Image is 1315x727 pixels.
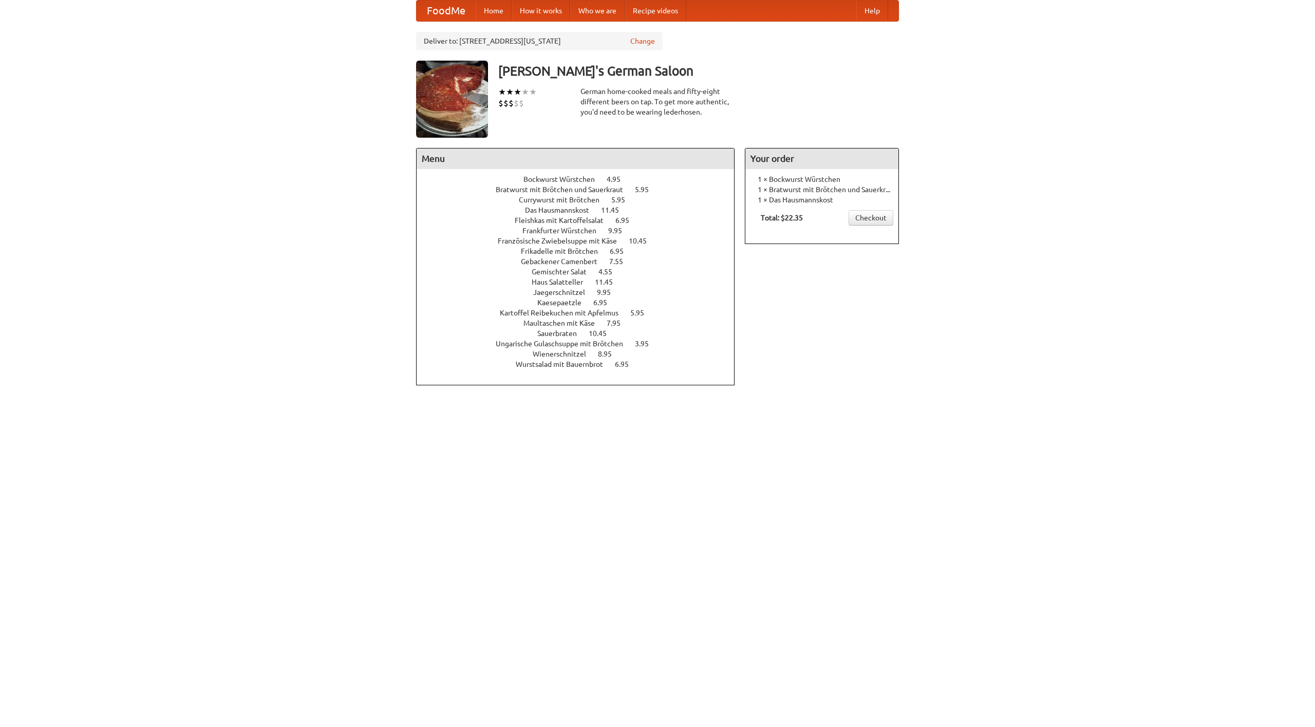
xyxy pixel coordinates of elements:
span: Jaegerschnitzel [533,288,595,296]
a: Kartoffel Reibekuchen mit Apfelmus 5.95 [500,309,663,317]
a: FoodMe [417,1,476,21]
li: ★ [521,86,529,98]
span: 6.95 [610,247,634,255]
li: ★ [498,86,506,98]
a: Das Hausmannskost 11.45 [525,206,638,214]
span: Französische Zwiebelsuppe mit Käse [498,237,627,245]
span: Maultaschen mit Käse [523,319,605,327]
a: Bratwurst mit Brötchen und Sauerkraut 5.95 [496,185,668,194]
div: German home-cooked meals and fifty-eight different beers on tap. To get more authentic, you'd nee... [580,86,735,117]
a: How it works [512,1,570,21]
span: 5.95 [611,196,635,204]
li: $ [519,98,524,109]
span: Currywurst mit Brötchen [519,196,610,204]
span: 5.95 [635,185,659,194]
h3: [PERSON_NAME]'s German Saloon [498,61,899,81]
div: Deliver to: [STREET_ADDRESS][US_STATE] [416,32,663,50]
a: Wurstsalad mit Bauernbrot 6.95 [516,360,648,368]
h4: Your order [745,148,898,169]
a: Frankfurter Würstchen 9.95 [522,227,641,235]
li: 1 × Bratwurst mit Brötchen und Sauerkraut [750,184,893,195]
span: 6.95 [615,360,639,368]
a: Change [630,36,655,46]
a: Fleishkas mit Kartoffelsalat 6.95 [515,216,648,225]
a: Maultaschen mit Käse 7.95 [523,319,640,327]
li: $ [509,98,514,109]
span: Das Hausmannskost [525,206,599,214]
a: Wienerschnitzel 8.95 [533,350,631,358]
a: Französische Zwiebelsuppe mit Käse 10.45 [498,237,666,245]
span: 7.55 [609,257,633,266]
span: Frikadelle mit Brötchen [521,247,608,255]
span: 6.95 [615,216,640,225]
span: Ungarische Gulaschsuppe mit Brötchen [496,340,633,348]
li: ★ [514,86,521,98]
a: Jaegerschnitzel 9.95 [533,288,630,296]
span: Bratwurst mit Brötchen und Sauerkraut [496,185,633,194]
span: Kartoffel Reibekuchen mit Apfelmus [500,309,629,317]
li: $ [503,98,509,109]
a: Bockwurst Würstchen 4.95 [523,175,640,183]
span: 8.95 [598,350,622,358]
span: Gebackener Camenbert [521,257,608,266]
a: Who we are [570,1,625,21]
a: Currywurst mit Brötchen 5.95 [519,196,644,204]
span: 10.45 [589,329,617,338]
li: $ [498,98,503,109]
a: Home [476,1,512,21]
a: Frikadelle mit Brötchen 6.95 [521,247,643,255]
a: Help [856,1,888,21]
a: Checkout [849,210,893,226]
a: Gebackener Camenbert 7.55 [521,257,642,266]
a: Sauerbraten 10.45 [537,329,626,338]
span: Gemischter Salat [532,268,597,276]
span: Fleishkas mit Kartoffelsalat [515,216,614,225]
b: Total: $22.35 [761,214,803,222]
li: 1 × Bockwurst Würstchen [750,174,893,184]
span: Haus Salatteller [532,278,593,286]
span: Bockwurst Würstchen [523,175,605,183]
li: ★ [529,86,537,98]
span: 4.55 [598,268,623,276]
span: Wurstsalad mit Bauernbrot [516,360,613,368]
span: 9.95 [608,227,632,235]
span: Sauerbraten [537,329,587,338]
span: 10.45 [629,237,657,245]
span: 11.45 [601,206,629,214]
span: Kaesepaetzle [537,299,592,307]
h4: Menu [417,148,734,169]
span: 4.95 [607,175,631,183]
img: angular.jpg [416,61,488,138]
span: 7.95 [607,319,631,327]
li: $ [514,98,519,109]
span: 9.95 [597,288,621,296]
span: 11.45 [595,278,623,286]
span: 5.95 [630,309,654,317]
span: 6.95 [593,299,617,307]
span: Frankfurter Würstchen [522,227,607,235]
a: Kaesepaetzle 6.95 [537,299,626,307]
span: Wienerschnitzel [533,350,596,358]
a: Haus Salatteller 11.45 [532,278,632,286]
a: Gemischter Salat 4.55 [532,268,631,276]
li: ★ [506,86,514,98]
a: Ungarische Gulaschsuppe mit Brötchen 3.95 [496,340,668,348]
a: Recipe videos [625,1,686,21]
li: 1 × Das Hausmannskost [750,195,893,205]
span: 3.95 [635,340,659,348]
